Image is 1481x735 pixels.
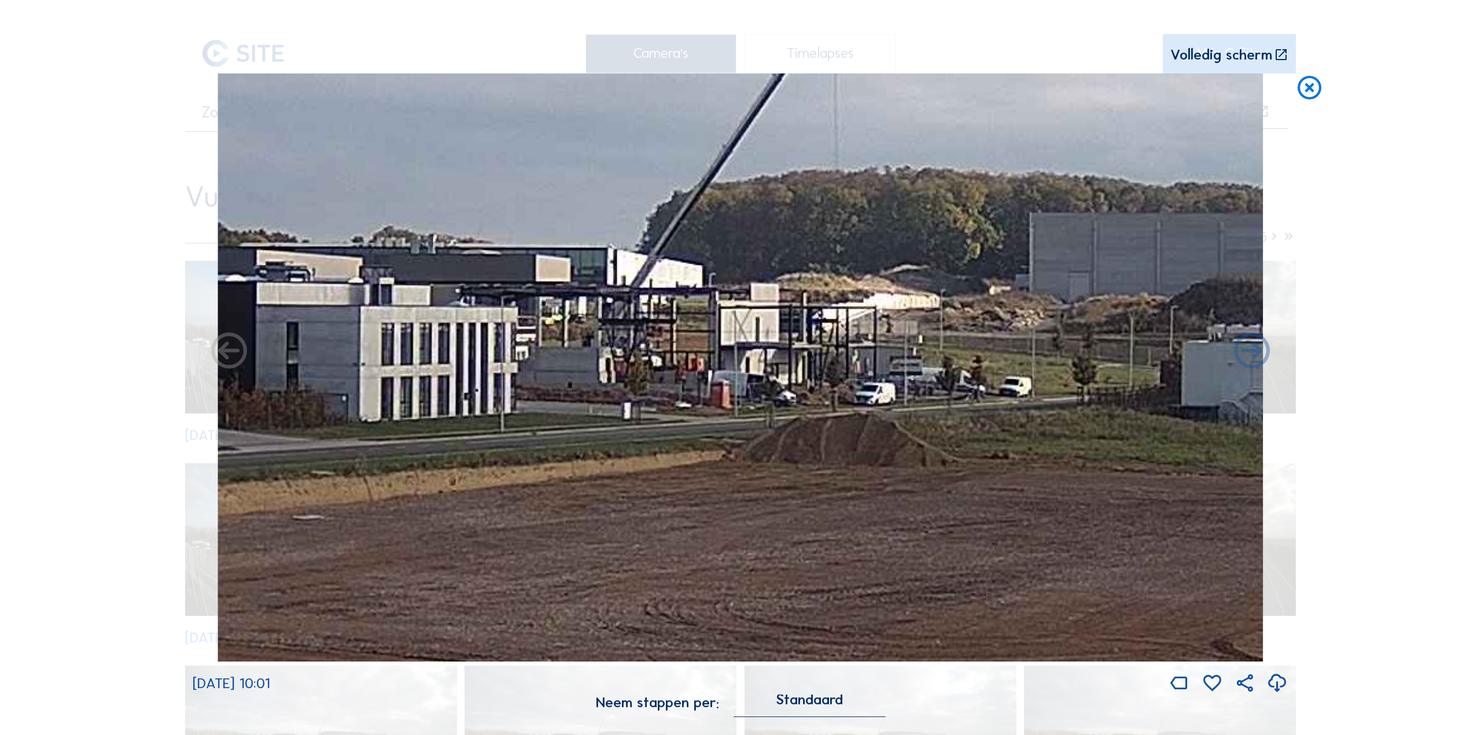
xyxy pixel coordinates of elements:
div: Volledig scherm [1170,48,1272,63]
div: Neem stappen per: [596,696,719,710]
div: Standaard [734,695,885,716]
i: Back [1231,331,1273,374]
span: [DATE] 10:01 [193,674,270,692]
img: Image [218,73,1263,662]
i: Forward [208,331,250,374]
div: Standaard [776,695,843,705]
